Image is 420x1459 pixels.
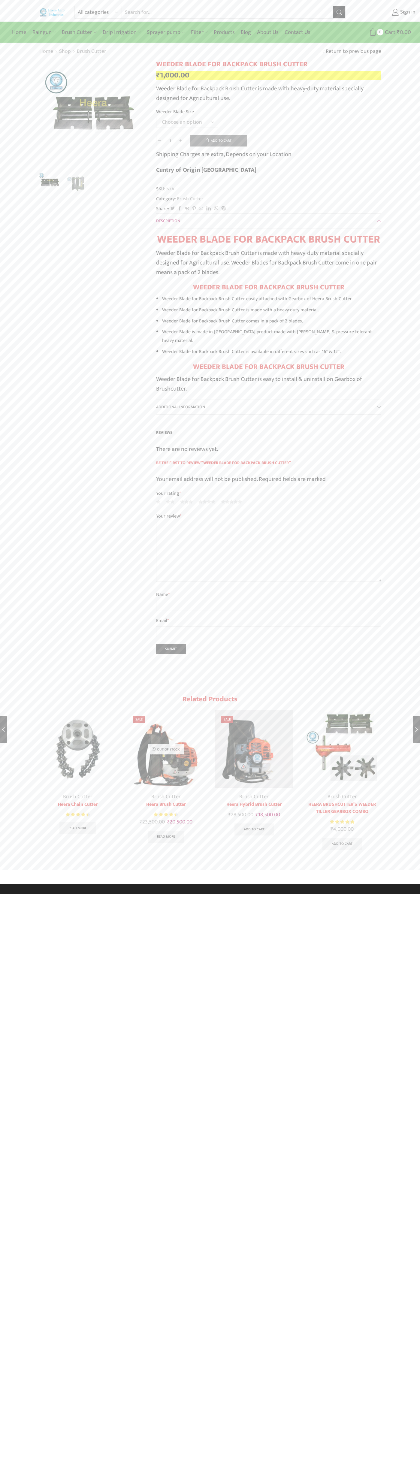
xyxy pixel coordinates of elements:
[156,60,381,69] h1: WEEDER BLADE FOR BACKPACK BRUSH CUTTER
[399,8,415,16] span: Sign in
[39,48,107,56] nav: Breadcrumb
[331,825,333,834] span: ₹
[198,498,215,505] a: 4 of 5 stars
[38,170,62,195] img: Weeder Blade For Brush Cutter
[228,810,231,819] span: ₹
[39,60,147,168] div: 1 / 2
[156,69,189,81] bdi: 1,000.00
[239,792,269,801] a: Brush Cutter
[29,25,59,39] a: Raingun
[330,819,354,825] div: Rated 5.00 out of 5
[352,27,411,38] a: 0 Cart ₹0.00
[156,205,169,212] span: Share:
[212,707,297,839] div: 3 / 5
[156,195,203,202] span: Category:
[156,186,381,192] span: SKU:
[156,217,180,224] span: Description
[133,716,145,723] span: Sale
[228,810,253,819] bdi: 28,500.00
[38,171,62,195] li: 1 / 2
[183,693,237,705] span: Related products
[100,25,144,39] a: Drip Irrigation
[282,25,313,39] a: Contact Us
[154,811,178,818] div: Rated 4.55 out of 5
[123,707,209,846] div: 2 / 5
[66,811,90,818] div: Rated 4.50 out of 5
[148,744,184,754] p: Out of stock
[180,498,193,505] a: 3 of 5 stars
[140,817,165,826] bdi: 23,500.00
[162,306,381,314] li: Weeder Blade for Backpack Brush Cutter is made with a heavy-duty material.
[156,214,381,228] a: Description
[166,498,174,505] a: 2 of 5 stars
[156,444,381,454] p: There are no reviews yet.
[162,317,381,325] li: Weeder Blade for Backpack Brush Cutter comes in a pack of 2 blades.
[9,25,29,39] a: Home
[144,25,188,39] a: Sprayer pump
[39,801,117,808] a: Heera Chain Cutter
[156,84,381,103] p: Weeder Blade for Backpack Brush Cutter is made with heavy-duty material specially designed for Ag...
[63,792,92,801] a: Brush Cutter
[221,498,242,505] a: 5 of 5 stars
[127,801,205,808] a: Heera Brush Cutter
[188,25,211,39] a: Filter
[156,430,381,440] h2: Reviews
[328,792,357,801] a: Brush Cutter
[156,150,292,159] p: Shipping Charges are extra, Depends on your Location
[156,512,381,520] label: Your review
[165,186,174,192] span: N/A
[156,490,381,497] label: Your rating
[221,716,233,723] span: Sale
[156,498,160,505] a: 1 of 5 stars
[322,838,362,850] a: Add to cart: “HEERA BRUSHCUTTER'S WEEDER TILLER GEARBOX COMBO”
[167,817,192,826] bdi: 20,500.00
[140,817,142,826] span: ₹
[397,28,400,37] span: ₹
[163,135,177,146] input: Product quantity
[59,822,96,834] a: Read more about “Heera Chain Cutter”
[39,710,117,788] img: Heera Chain Cutter
[127,710,205,788] img: Heera Brush Cutter
[377,29,383,35] span: 0
[333,6,345,18] button: Search button
[65,171,90,196] a: IMG_0269
[156,591,381,599] label: Name
[303,801,381,815] a: HEERA BRUSHCUTTER’S WEEDER TILLER GEARBOX COMBO
[156,474,326,484] span: Your email address will not be published. Required fields are marked
[383,28,395,36] span: Cart
[326,48,381,56] a: Return to previous page
[156,363,381,371] h3: WEEDER BLADE FOR BACKPACK BRUSH CUTTER
[59,48,71,56] a: Shop
[156,248,381,277] p: Weeder Blade for Backpack Brush Cutter is made with heavy-duty material specially designed for Ag...
[331,825,354,834] bdi: 4,000.00
[176,195,203,203] a: Brush Cutter
[162,347,381,356] li: Weeder Blade for Backpack Brush Cutter is available in different sizes such as 16″ & 12″.
[167,817,170,826] span: ₹
[330,819,354,825] span: Rated out of 5
[35,707,121,838] div: 1 / 5
[66,811,88,818] span: Rated out of 5
[154,811,176,818] span: Rated out of 5
[303,710,381,788] img: Heera Brush Cutter’s Weeder Tiller Gearbox Combo
[355,7,415,18] a: Sign in
[156,644,186,654] input: Submit
[190,135,247,147] button: Add to cart
[215,710,293,788] img: Heera Hybrid Brush Cutter
[162,328,381,345] li: Weeder Blade is made in [GEOGRAPHIC_DATA] product made with [PERSON_NAME] & pressure tolerant hea...
[156,69,160,81] span: ₹
[156,374,381,394] p: Weeder Blade for Backpack Brush Cutter is easy to install & uninstall on Gearbox of Brushcutter.
[156,165,256,175] b: Cuntry of Origin [GEOGRAPHIC_DATA]
[162,295,381,303] li: Weeder Blade for Backpack Brush Cutter easily attached with Gearbox of Heera Brush Cutter.
[234,823,274,835] a: Add to cart: “Heera Hybrid Brush Cutter”
[397,28,411,37] bdi: 0.00
[151,792,181,801] a: Brush Cutter
[65,171,90,195] li: 2 / 2
[156,283,381,292] h2: WEEDER BLADE FOR BACKPACK BRUSH CUTTER
[255,810,258,819] span: ₹
[156,233,381,246] h1: WEEDER BLADE FOR BACKPACK BRUSH CUTTER
[156,108,194,115] label: Weeder Blade Size
[156,617,381,625] label: Email
[211,25,238,39] a: Products
[59,25,99,39] a: Brush Cutter
[39,48,53,56] a: Home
